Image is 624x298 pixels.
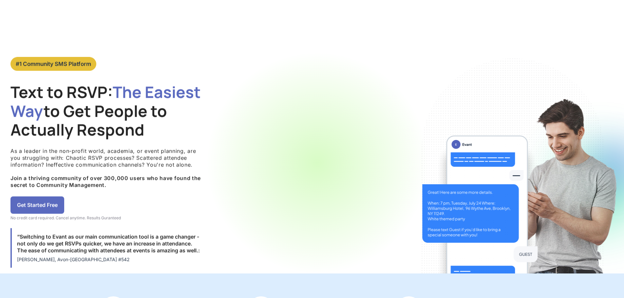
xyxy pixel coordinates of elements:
[10,81,201,122] span: The Easiest Way
[17,256,202,262] div: [PERSON_NAME], Avon-[GEOGRAPHIC_DATA] #542
[10,215,207,220] div: No credit card required. Cancel anytime. Results Guranteed
[16,61,91,68] div: #1 Community SMS Platform
[10,83,207,139] h1: Text to RSVP: to Get People to Actually Respond
[17,234,202,254] div: “Switching to Evant as our main communication tool is a game changer - not only do we get RSVPs q...
[10,196,64,214] a: Get Started Free
[10,175,201,188] strong: Join a thriving community of over 300,000 users who have found the secret to Community Management.
[10,148,207,188] p: As a leader in the non-profit world, academia, or event planning, are you struggling with: Chaoti...
[10,57,96,71] a: #1 Community SMS Platform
